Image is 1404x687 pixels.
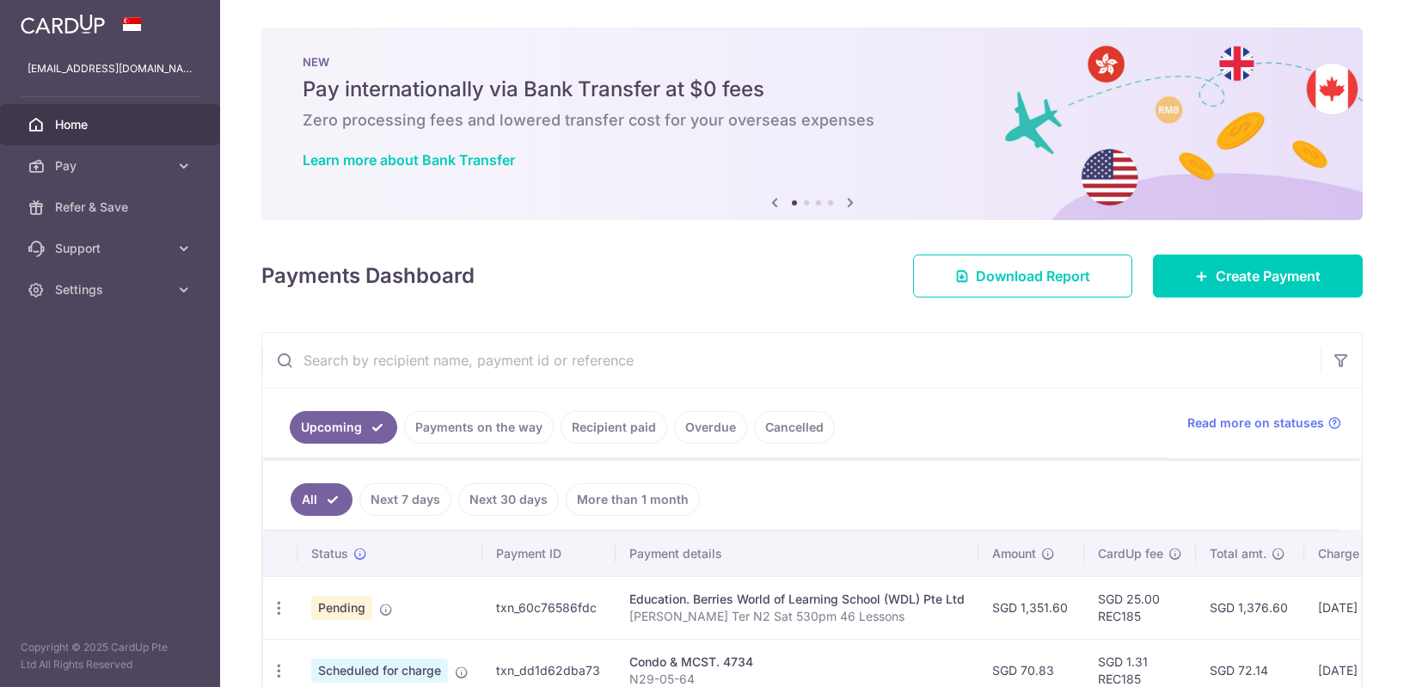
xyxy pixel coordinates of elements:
a: Create Payment [1153,255,1363,297]
td: SGD 1,376.60 [1196,576,1304,639]
a: Next 7 days [359,483,451,516]
span: Status [311,545,348,562]
span: Pay [55,157,169,175]
a: Cancelled [754,411,835,444]
span: Read more on statuses [1187,414,1324,432]
a: Learn more about Bank Transfer [303,151,515,169]
p: [EMAIL_ADDRESS][DOMAIN_NAME] [28,60,193,77]
a: Download Report [913,255,1132,297]
div: Condo & MCST. 4734 [629,653,965,671]
td: SGD 25.00 REC185 [1084,576,1196,639]
span: Total amt. [1210,545,1266,562]
span: Download Report [976,266,1090,286]
a: Recipient paid [561,411,667,444]
span: Home [55,116,169,133]
img: CardUp [21,14,105,34]
p: [PERSON_NAME] Ter N2 Sat 530pm 46 Lessons [629,608,965,625]
span: Charge date [1318,545,1389,562]
p: NEW [303,55,1321,69]
span: Scheduled for charge [311,659,448,683]
h4: Payments Dashboard [261,261,475,291]
span: Create Payment [1216,266,1321,286]
a: Next 30 days [458,483,559,516]
th: Payment ID [482,531,616,576]
input: Search by recipient name, payment id or reference [262,333,1321,388]
img: Bank transfer banner [261,28,1363,220]
td: SGD 1,351.60 [978,576,1084,639]
a: More than 1 month [566,483,700,516]
h5: Pay internationally via Bank Transfer at $0 fees [303,76,1321,103]
h6: Zero processing fees and lowered transfer cost for your overseas expenses [303,110,1321,131]
span: CardUp fee [1098,545,1163,562]
a: Upcoming [290,411,397,444]
a: Overdue [674,411,747,444]
span: Settings [55,281,169,298]
span: Refer & Save [55,199,169,216]
th: Payment details [616,531,978,576]
span: Support [55,240,169,257]
div: Education. Berries World of Learning School (WDL) Pte Ltd [629,591,965,608]
span: Amount [992,545,1036,562]
a: All [291,483,353,516]
a: Payments on the way [404,411,554,444]
a: Read more on statuses [1187,414,1341,432]
span: Pending [311,596,372,620]
td: txn_60c76586fdc [482,576,616,639]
